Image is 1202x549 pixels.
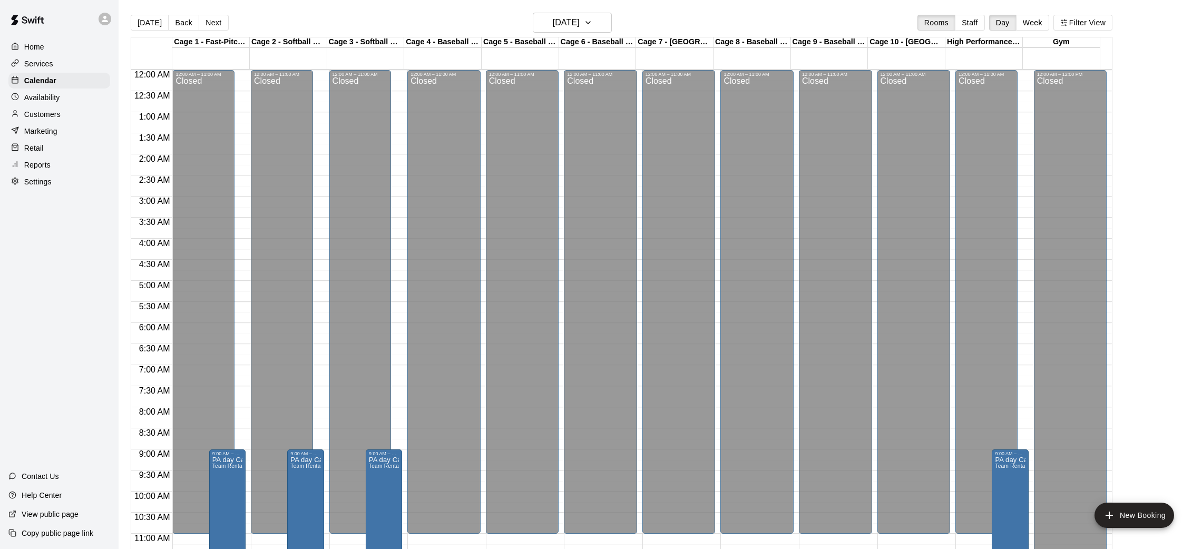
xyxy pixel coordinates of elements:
[564,70,637,534] div: 12:00 AM – 11:00 AM: Closed
[8,56,110,72] a: Services
[881,72,947,77] div: 12:00 AM – 11:00 AM
[132,513,173,522] span: 10:30 AM
[8,106,110,122] div: Customers
[24,160,51,170] p: Reports
[136,344,173,353] span: 6:30 AM
[132,534,173,543] span: 11:00 AM
[720,70,794,534] div: 12:00 AM – 11:00 AM: Closed
[254,72,310,77] div: 12:00 AM – 11:00 AM
[714,37,791,47] div: Cage 8 - Baseball Pitching Machine
[646,77,712,537] div: Closed
[724,72,790,77] div: 12:00 AM – 11:00 AM
[24,75,56,86] p: Calendar
[136,449,173,458] span: 9:00 AM
[24,42,44,52] p: Home
[955,70,1018,534] div: 12:00 AM – 11:00 AM: Closed
[136,281,173,290] span: 5:00 AM
[24,126,57,136] p: Marketing
[1023,37,1100,47] div: Gym
[868,37,945,47] div: Cage 10 - [GEOGRAPHIC_DATA]
[24,177,52,187] p: Settings
[489,72,556,77] div: 12:00 AM – 11:00 AM
[136,428,173,437] span: 8:30 AM
[136,470,173,479] span: 9:30 AM
[369,451,399,456] div: 9:00 AM – 12:00 PM
[24,58,53,69] p: Services
[1094,503,1174,528] button: add
[945,37,1023,47] div: High Performance Lane
[172,70,234,534] div: 12:00 AM – 11:00 AM: Closed
[136,260,173,269] span: 4:30 AM
[8,39,110,55] div: Home
[802,72,869,77] div: 12:00 AM – 11:00 AM
[553,15,580,30] h6: [DATE]
[136,133,173,142] span: 1:30 AM
[136,112,173,121] span: 1:00 AM
[791,37,868,47] div: Cage 9 - Baseball Pitching Machine / [GEOGRAPHIC_DATA]
[404,37,482,47] div: Cage 4 - Baseball Pitching Machine
[136,154,173,163] span: 2:00 AM
[175,72,231,77] div: 12:00 AM – 11:00 AM
[168,15,199,31] button: Back
[995,463,1027,469] span: Team Rental
[959,77,1014,537] div: Closed
[250,37,327,47] div: Cage 2 - Softball Slo-pitch Iron [PERSON_NAME] & Hack Attack Baseball Pitching Machine
[136,239,173,248] span: 4:00 AM
[136,197,173,205] span: 3:00 AM
[8,90,110,105] a: Availability
[131,15,169,31] button: [DATE]
[136,302,173,311] span: 5:30 AM
[955,15,985,31] button: Staff
[251,70,313,534] div: 12:00 AM – 11:00 AM: Closed
[489,77,556,537] div: Closed
[136,175,173,184] span: 2:30 AM
[333,72,388,77] div: 12:00 AM – 11:00 AM
[132,70,173,79] span: 12:00 AM
[642,70,716,534] div: 12:00 AM – 11:00 AM: Closed
[482,37,559,47] div: Cage 5 - Baseball Pitching Machine
[567,77,634,537] div: Closed
[802,77,869,537] div: Closed
[8,73,110,89] a: Calendar
[995,451,1025,456] div: 9:00 AM – 12:00 PM
[407,70,481,534] div: 12:00 AM – 11:00 AM: Closed
[881,77,947,537] div: Closed
[327,37,405,47] div: Cage 3 - Softball Slo-pitch Iron [PERSON_NAME] & Baseball Pitching Machine
[24,109,61,120] p: Customers
[8,140,110,156] a: Retail
[799,70,872,534] div: 12:00 AM – 11:00 AM: Closed
[254,77,310,537] div: Closed
[1016,15,1049,31] button: Week
[8,123,110,139] a: Marketing
[212,463,244,469] span: Team Rental
[877,70,951,534] div: 12:00 AM – 11:00 AM: Closed
[333,77,388,537] div: Closed
[959,72,1014,77] div: 12:00 AM – 11:00 AM
[199,15,228,31] button: Next
[290,451,320,456] div: 9:00 AM – 12:00 PM
[132,492,173,501] span: 10:00 AM
[8,157,110,173] a: Reports
[567,72,634,77] div: 12:00 AM – 11:00 AM
[136,407,173,416] span: 8:00 AM
[22,528,93,538] p: Copy public page link
[22,509,79,519] p: View public page
[636,37,714,47] div: Cage 7 - [GEOGRAPHIC_DATA]
[533,13,612,33] button: [DATE]
[136,323,173,332] span: 6:00 AM
[8,174,110,190] div: Settings
[917,15,955,31] button: Rooms
[559,37,637,47] div: Cage 6 - Baseball Pitching Machine
[22,471,59,482] p: Contact Us
[369,463,400,469] span: Team Rental
[1037,72,1104,77] div: 12:00 AM – 12:00 PM
[411,72,477,77] div: 12:00 AM – 11:00 AM
[136,386,173,395] span: 7:30 AM
[136,365,173,374] span: 7:00 AM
